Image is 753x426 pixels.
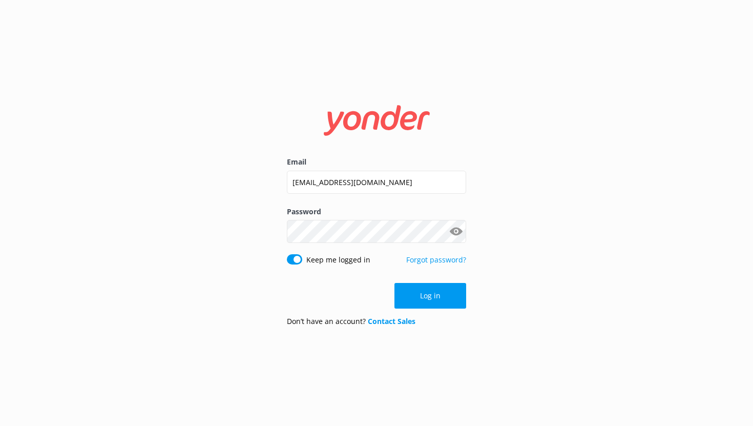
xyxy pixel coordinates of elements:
label: Password [287,206,466,217]
label: Keep me logged in [306,254,370,266]
a: Contact Sales [368,316,415,326]
a: Forgot password? [406,255,466,265]
p: Don’t have an account? [287,316,415,327]
label: Email [287,156,466,168]
button: Show password [446,221,466,242]
input: user@emailaddress.com [287,171,466,194]
button: Log in [394,283,466,309]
